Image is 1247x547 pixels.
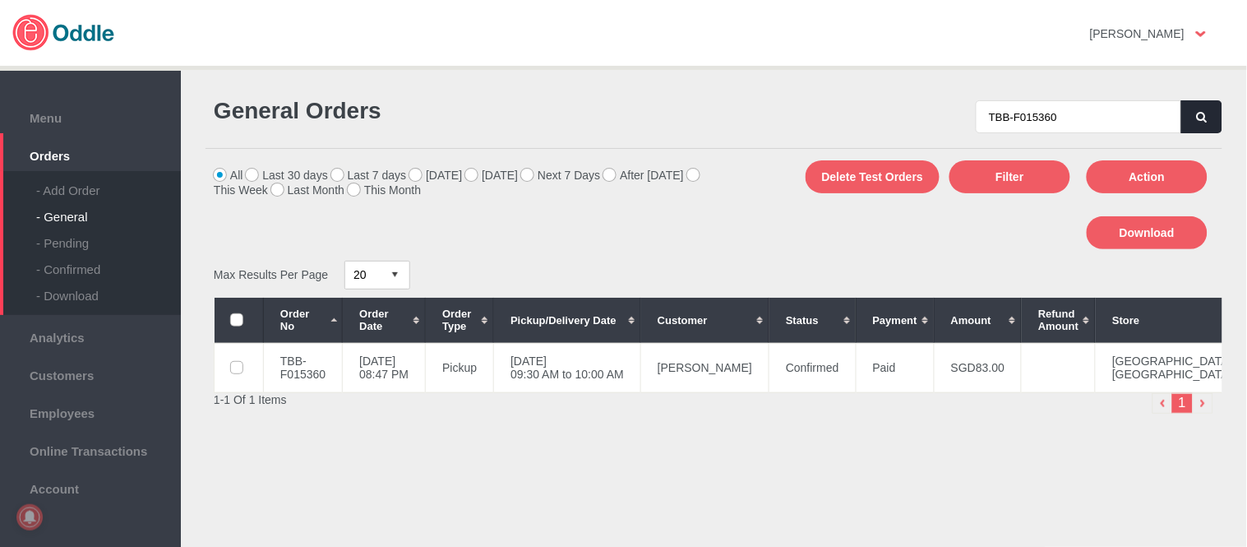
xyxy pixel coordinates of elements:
[934,298,1021,343] th: Amount
[8,440,173,458] span: Online Transactions
[214,98,706,124] h1: General Orders
[8,364,173,382] span: Customers
[246,169,327,182] label: Last 30 days
[949,160,1070,193] button: Filter
[1087,160,1208,193] button: Action
[1087,216,1208,249] button: Download
[521,169,600,182] label: Next 7 Days
[8,107,173,125] span: Menu
[36,276,181,303] div: - Download
[769,298,857,343] th: Status
[494,343,641,392] td: [DATE] 09:30 AM to 10:00 AM
[856,298,934,343] th: Payment
[264,343,343,392] td: TBB-F015360
[271,183,344,197] label: Last Month
[426,343,494,392] td: Pickup
[8,478,173,496] span: Account
[934,343,1021,392] td: SGD83.00
[1193,393,1213,414] img: right-arrow.png
[8,402,173,420] span: Employees
[1172,393,1193,414] li: 1
[36,224,181,250] div: - Pending
[1152,393,1173,414] img: left-arrow-small.png
[409,169,462,182] label: [DATE]
[494,298,641,343] th: Pickup/Delivery Date
[856,343,934,392] td: Paid
[603,169,684,182] label: After [DATE]
[214,393,287,406] span: 1-1 Of 1 Items
[36,250,181,276] div: - Confirmed
[348,183,421,197] label: This Month
[214,268,328,281] span: Max Results Per Page
[976,100,1181,133] input: Search by name, email or phone
[343,298,426,343] th: Order Date
[806,160,940,193] button: Delete Test Orders
[426,298,494,343] th: Order Type
[214,169,243,182] label: All
[8,145,173,163] span: Orders
[1090,27,1185,40] strong: [PERSON_NAME]
[1196,31,1206,37] img: user-option-arrow.png
[264,298,343,343] th: Order No
[641,343,769,392] td: [PERSON_NAME]
[331,169,407,182] label: Last 7 days
[343,343,426,392] td: [DATE] 08:47 PM
[36,197,181,224] div: - General
[8,327,173,345] span: Analytics
[1022,298,1096,343] th: Refund Amount
[36,171,181,197] div: - Add Order
[465,169,518,182] label: [DATE]
[769,343,857,392] td: Confirmed
[641,298,769,343] th: Customer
